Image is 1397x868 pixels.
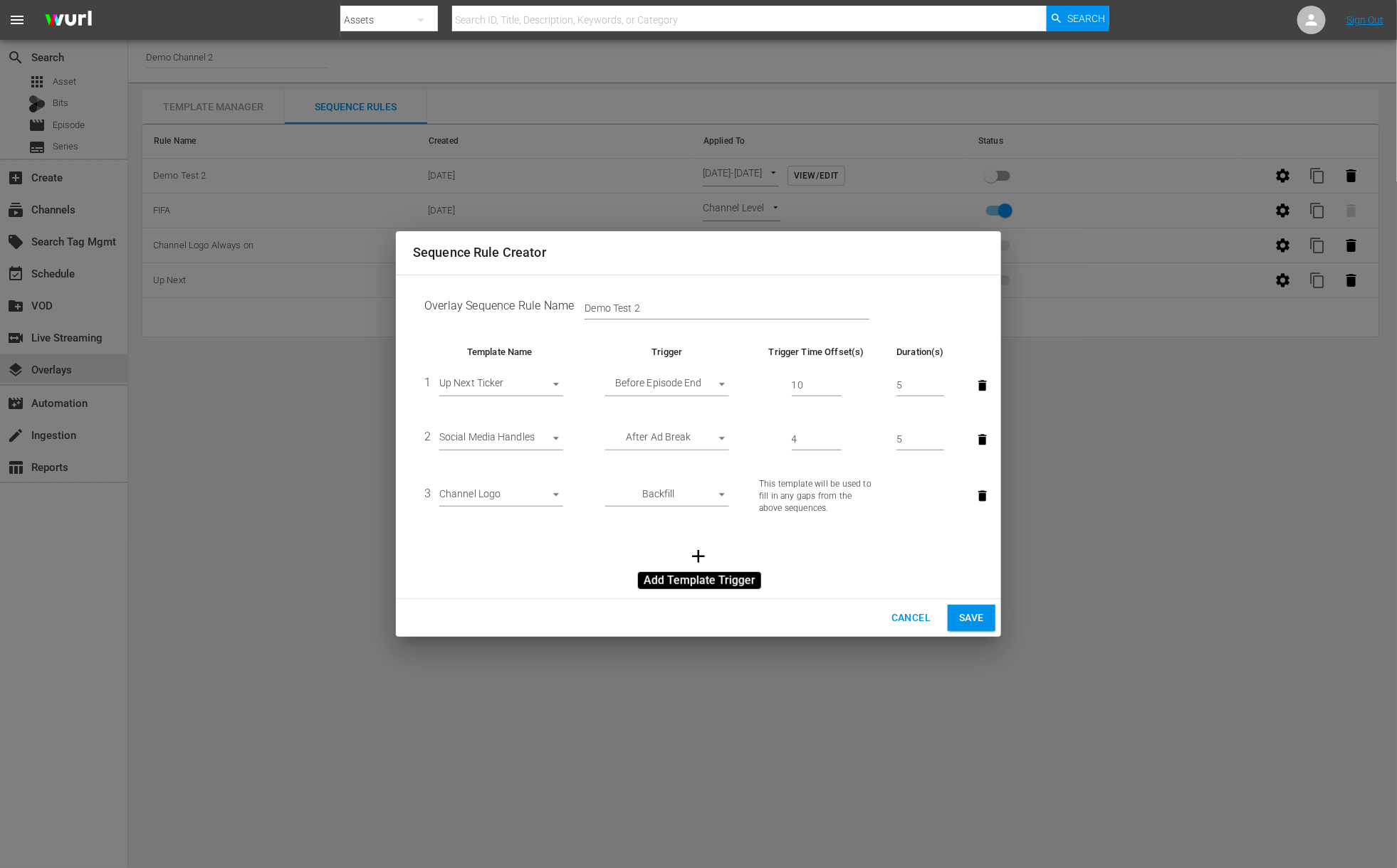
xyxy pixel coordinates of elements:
[424,487,431,500] span: 3
[413,243,984,263] h2: Sequence Rule Creator
[880,605,942,631] button: Cancel
[948,605,995,631] button: Save
[885,345,956,359] th: Duration(s)
[439,486,563,507] div: Channel Logo
[34,4,103,37] img: ans4CAIJ8jUAAAAAAAAAAAAAAAAAAAAAAAAgQb4GAAAAAAAAAAAAAAAAAAAAAAAAJMjXAAAAAAAAAAAAAAAAAAAAAAAAgAT5G...
[413,345,587,359] th: Template Name
[748,345,885,359] th: Trigger Time Offset(s)
[439,429,563,450] div: Social Media Handles
[1346,14,1383,26] a: Sign Out
[605,486,729,507] div: Backfill
[605,429,729,450] div: After Ad Break
[1067,6,1105,31] span: Search
[891,609,931,627] span: Cancel
[605,375,729,396] div: Before Episode End
[9,11,26,28] span: menu
[759,478,874,514] p: This template will be used to fill in any gaps from the above sequences.
[424,430,431,443] span: 2
[424,376,431,389] span: 1
[959,609,984,627] span: Save
[413,287,984,331] td: Overlay Sequence Rule Name
[587,345,748,359] th: Trigger
[439,375,563,396] div: Up Next Ticker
